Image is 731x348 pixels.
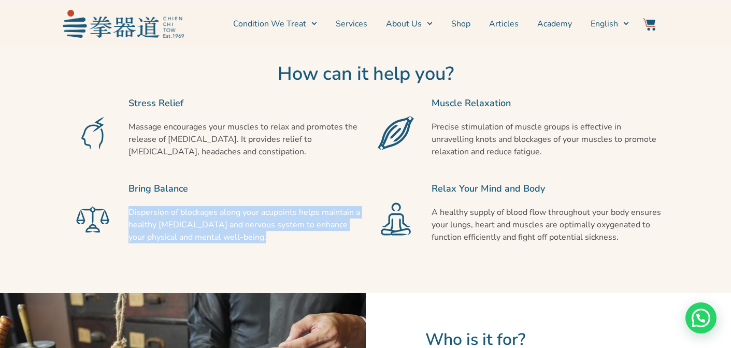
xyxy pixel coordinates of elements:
[128,181,361,196] h2: Bring Balance
[643,18,655,31] img: Website Icon-03
[128,121,361,158] p: Massage encourages your muscles to relax and promotes the release of [MEDICAL_DATA]. It provides ...
[432,121,664,158] p: Precise stimulation of muscle groups is effective in unravelling knots and blockages of your musc...
[233,11,317,37] a: Condition We Treat
[378,115,414,151] img: Chien Chi Tow Web Icons-51
[537,11,572,37] a: Academy
[128,206,361,243] p: Dispersion of blockages along your acupoints helps maintain a healthy [MEDICAL_DATA] and nervous ...
[432,206,664,243] p: A healthy supply of blood flow throughout your body ensures your lungs, heart and muscles are opt...
[128,96,361,110] h2: Stress Relief
[189,11,629,37] nav: Menu
[432,96,664,110] h2: Muscle Relaxation
[75,115,111,151] img: Services Icon-23
[432,181,664,196] h2: Relax Your Mind and Body
[451,11,470,37] a: Shop
[68,63,664,85] h2: How can it help you?
[386,11,433,37] a: About Us
[75,201,111,237] img: Chien Chi Tow Web Icons-22
[591,11,629,37] a: English
[336,11,367,37] a: Services
[489,11,519,37] a: Articles
[378,201,414,237] img: Services Icon-04
[591,18,618,30] span: English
